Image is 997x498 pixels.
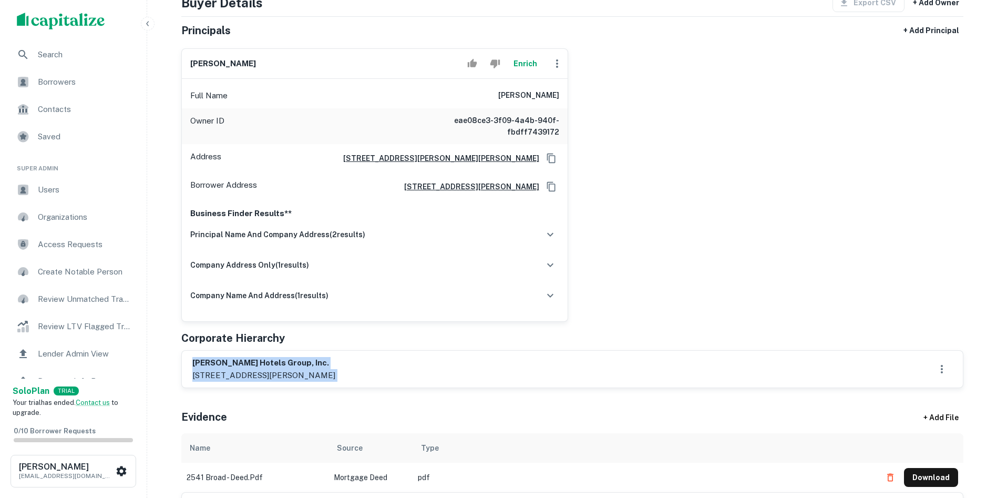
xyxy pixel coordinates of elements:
[396,181,539,192] a: [STREET_ADDRESS][PERSON_NAME]
[38,211,132,223] span: Organizations
[190,207,559,220] p: Business Finder Results**
[190,115,224,138] p: Owner ID
[421,442,439,454] div: Type
[19,471,114,481] p: [EMAIL_ADDRESS][DOMAIN_NAME]
[13,399,118,417] span: Your trial has ended. to upgrade.
[190,290,328,301] h6: company name and address ( 1 results)
[181,23,231,38] h5: Principals
[38,184,132,196] span: Users
[190,259,309,271] h6: company address only ( 1 results)
[904,468,958,487] button: Download
[38,76,132,88] span: Borrowers
[8,151,138,177] li: Super Admin
[38,375,132,388] span: Borrower Info Requests
[17,13,105,29] img: capitalize-logo.png
[38,103,132,116] span: Contacts
[76,399,110,406] a: Contact us
[38,348,132,360] span: Lender Admin View
[19,463,114,471] h6: [PERSON_NAME]
[181,433,328,463] th: Name
[543,150,559,166] button: Copy Address
[190,229,365,240] h6: principal name and company address ( 2 results)
[905,408,978,427] div: + Add File
[8,341,138,367] a: Lender Admin View
[190,150,221,166] p: Address
[328,433,413,463] th: Source
[13,385,49,398] a: SoloPlan
[8,314,138,339] a: Review LTV Flagged Transactions
[38,266,132,278] span: Create Notable Person
[463,53,481,74] button: Accept
[190,179,257,195] p: Borrower Address
[190,58,256,70] h6: [PERSON_NAME]
[38,238,132,251] span: Access Requests
[8,259,138,284] a: Create Notable Person
[11,455,136,487] button: [PERSON_NAME][EMAIL_ADDRESS][DOMAIN_NAME]
[38,48,132,61] span: Search
[413,433,876,463] th: Type
[509,53,542,74] button: Enrich
[8,97,138,122] a: Contacts
[14,427,96,435] span: 0 / 10 Borrower Requests
[181,409,227,425] h5: Evidence
[8,232,138,257] a: Access Requests
[328,463,413,492] td: Mortgage Deed
[38,130,132,143] span: Saved
[13,386,49,396] strong: Solo Plan
[192,369,335,382] p: [STREET_ADDRESS][PERSON_NAME]
[899,21,963,40] button: + Add Principal
[413,463,876,492] td: pdf
[8,369,138,394] a: Borrower Info Requests
[38,320,132,333] span: Review LTV Flagged Transactions
[190,442,210,454] div: Name
[181,433,963,492] div: scrollable content
[881,469,900,486] button: Delete file
[498,89,559,102] h6: [PERSON_NAME]
[8,69,138,95] a: Borrowers
[38,293,132,306] span: Review Unmatched Transactions
[944,414,997,464] iframe: Chat Widget
[190,89,228,102] p: Full Name
[181,463,328,492] td: 2541 broad - deed.pdf
[8,42,138,67] a: Search
[8,124,138,149] a: Saved
[8,177,138,202] a: Users
[54,387,79,395] div: TRIAL
[543,179,559,195] button: Copy Address
[8,205,138,230] a: Organizations
[335,153,539,164] a: [STREET_ADDRESS][PERSON_NAME][PERSON_NAME]
[337,442,363,454] div: Source
[8,287,138,312] a: Review Unmatched Transactions
[433,115,559,138] h6: eae08ce3-3f09-4a4b-940f-fbdff7439172
[192,357,335,369] h6: [PERSON_NAME] hotels group, inc.
[486,53,504,74] button: Reject
[181,330,285,346] h5: Corporate Hierarchy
